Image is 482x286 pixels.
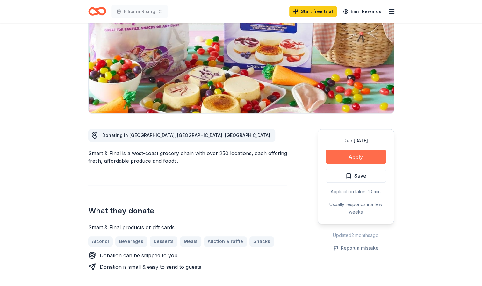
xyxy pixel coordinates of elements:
div: Updated 2 months ago [318,232,394,239]
a: Start free trial [289,6,337,17]
a: Home [88,4,106,19]
div: Application takes 10 min [326,188,386,196]
div: Donation is small & easy to send to guests [100,263,201,271]
button: Save [326,169,386,183]
a: Alcohol [88,236,113,247]
span: Save [354,172,366,180]
a: Beverages [115,236,147,247]
div: Usually responds in a few weeks [326,201,386,216]
h2: What they donate [88,206,287,216]
a: Desserts [150,236,177,247]
div: Smart & Final products or gift cards [88,224,287,231]
span: Filipina Rising [124,8,155,15]
button: Report a mistake [333,244,378,252]
a: Auction & raffle [204,236,247,247]
div: Smart & Final is a west-coast grocery chain with over 250 locations, each offering fresh, afforda... [88,149,287,165]
a: Snacks [249,236,274,247]
a: Meals [180,236,201,247]
div: Donation can be shipped to you [100,252,177,259]
button: Apply [326,150,386,164]
a: Earn Rewards [339,6,385,17]
button: Filipina Rising [111,5,168,18]
span: Donating in [GEOGRAPHIC_DATA], [GEOGRAPHIC_DATA], [GEOGRAPHIC_DATA] [102,132,270,138]
div: Due [DATE] [326,137,386,145]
